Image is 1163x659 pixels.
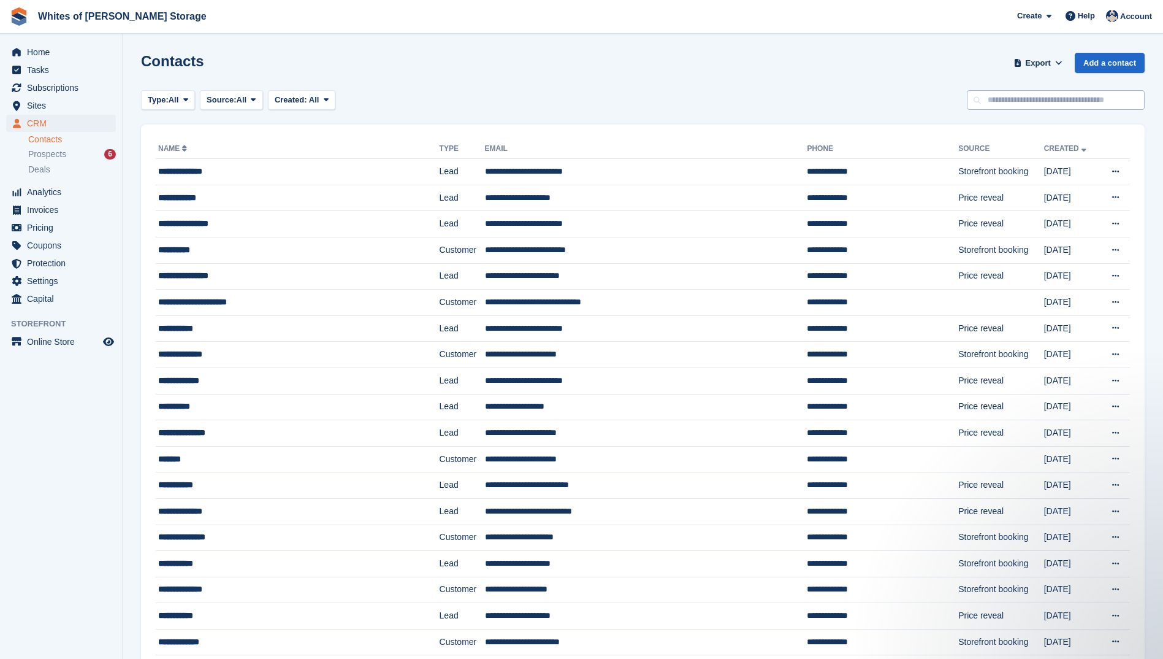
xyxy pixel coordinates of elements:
td: Price reveal [958,185,1044,211]
td: Price reveal [958,263,1044,290]
td: Lead [440,551,485,577]
a: Name [158,144,189,153]
a: Prospects 6 [28,148,116,161]
span: Settings [27,272,101,290]
td: Lead [440,185,485,211]
span: Create [1017,10,1042,22]
a: menu [6,290,116,307]
td: [DATE] [1044,629,1099,655]
td: [DATE] [1044,211,1099,237]
span: Pricing [27,219,101,236]
td: [DATE] [1044,394,1099,420]
td: Lead [440,159,485,185]
h1: Contacts [141,53,204,69]
td: Lead [440,368,485,394]
a: Preview store [101,334,116,349]
a: menu [6,61,116,79]
span: Deals [28,164,50,175]
a: menu [6,115,116,132]
td: [DATE] [1044,237,1099,263]
button: Export [1011,53,1065,73]
span: Coupons [27,237,101,254]
span: Tasks [27,61,101,79]
td: Storefront booking [958,342,1044,368]
td: Lead [440,603,485,630]
td: Storefront booking [958,237,1044,263]
td: Customer [440,446,485,472]
button: Source: All [200,90,263,110]
td: Price reveal [958,368,1044,394]
td: Storefront booking [958,577,1044,603]
a: menu [6,201,116,218]
span: All [237,94,247,106]
td: Lead [440,211,485,237]
td: Lead [440,394,485,420]
td: [DATE] [1044,472,1099,499]
td: [DATE] [1044,577,1099,603]
td: Price reveal [958,211,1044,237]
a: menu [6,255,116,272]
td: Lead [440,263,485,290]
span: All [169,94,179,106]
span: Analytics [27,183,101,201]
img: stora-icon-8386f47178a22dfd0bd8f6a31ec36ba5ce8667c1dd55bd0f319d3a0aa187defe.svg [10,7,28,26]
span: Help [1078,10,1095,22]
span: Created: [275,95,307,104]
td: Customer [440,629,485,655]
th: Source [958,139,1044,159]
span: Protection [27,255,101,272]
a: menu [6,237,116,254]
td: [DATE] [1044,446,1099,472]
a: menu [6,183,116,201]
a: Deals [28,163,116,176]
td: [DATE] [1044,498,1099,525]
a: menu [6,333,116,350]
span: CRM [27,115,101,132]
th: Type [440,139,485,159]
th: Email [485,139,807,159]
td: [DATE] [1044,263,1099,290]
span: Storefront [11,318,122,330]
td: [DATE] [1044,185,1099,211]
button: Type: All [141,90,195,110]
td: Customer [440,525,485,551]
td: Customer [440,290,485,316]
a: Created [1044,144,1089,153]
td: Storefront booking [958,551,1044,577]
span: Capital [27,290,101,307]
span: Type: [148,94,169,106]
a: Whites of [PERSON_NAME] Storage [33,6,212,26]
td: Lead [440,315,485,342]
img: Wendy [1106,10,1118,22]
a: menu [6,79,116,96]
span: Home [27,44,101,61]
td: [DATE] [1044,315,1099,342]
td: [DATE] [1044,290,1099,316]
td: [DATE] [1044,420,1099,447]
div: 6 [104,149,116,160]
a: Add a contact [1075,53,1145,73]
a: menu [6,97,116,114]
th: Phone [807,139,958,159]
span: Source: [207,94,236,106]
span: Online Store [27,333,101,350]
td: [DATE] [1044,342,1099,368]
td: Storefront booking [958,629,1044,655]
span: Account [1120,10,1152,23]
span: Prospects [28,148,66,160]
td: Price reveal [958,603,1044,630]
td: Storefront booking [958,159,1044,185]
td: [DATE] [1044,368,1099,394]
td: [DATE] [1044,603,1099,630]
td: Lead [440,498,485,525]
td: [DATE] [1044,159,1099,185]
td: Customer [440,342,485,368]
span: Sites [27,97,101,114]
td: [DATE] [1044,525,1099,551]
td: Lead [440,420,485,447]
td: Price reveal [958,472,1044,499]
span: Invoices [27,201,101,218]
span: Export [1026,57,1051,69]
td: [DATE] [1044,551,1099,577]
button: Created: All [268,90,335,110]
